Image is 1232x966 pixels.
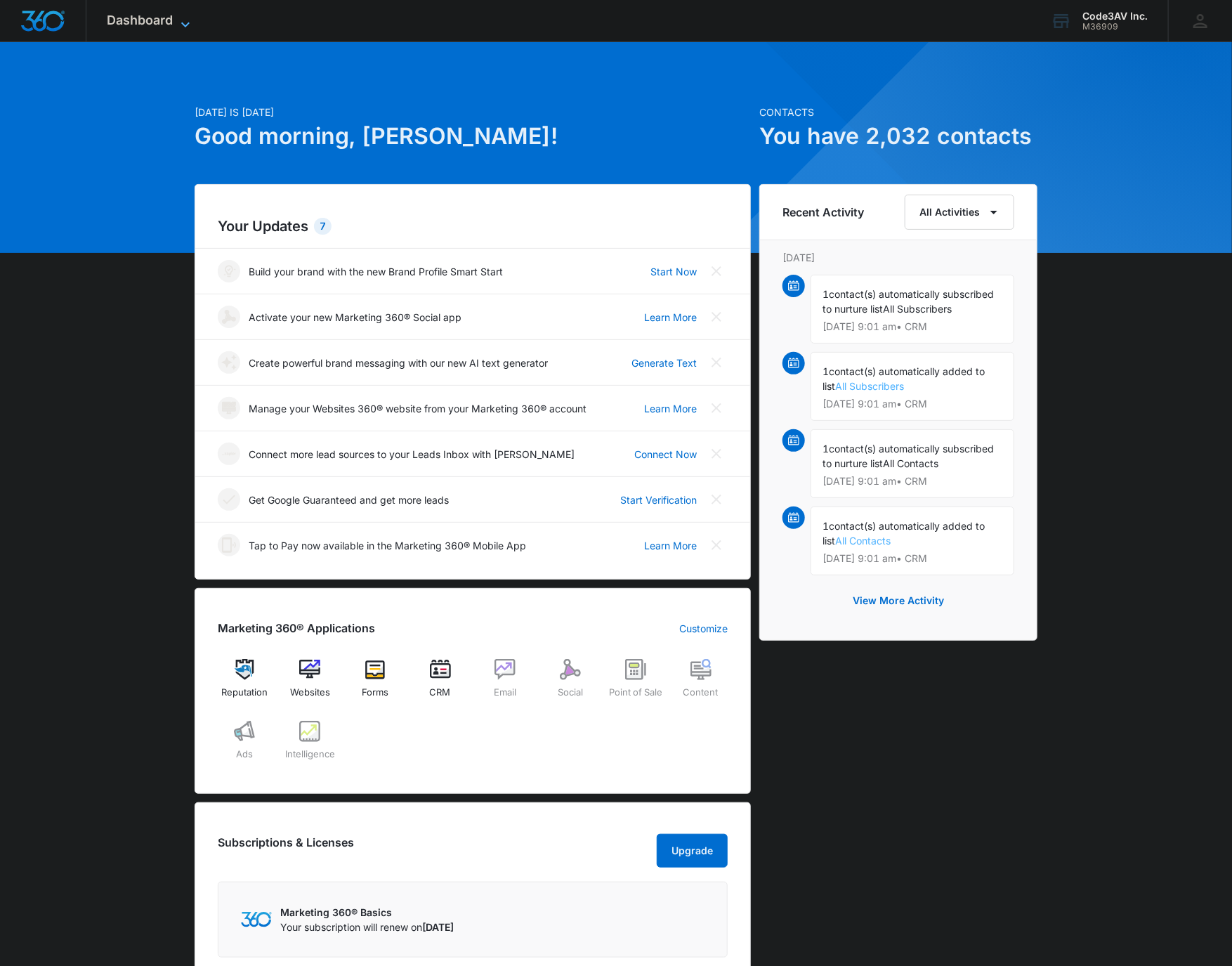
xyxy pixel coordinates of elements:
div: account name [1082,11,1148,22]
span: contact(s) automatically added to list [823,365,985,392]
span: Reputation [221,686,268,700]
button: Close [705,351,728,374]
span: CRM [430,686,451,700]
p: Connect more lead sources to your Leads Inbox with [PERSON_NAME] [249,447,575,462]
span: All Contacts [883,457,938,469]
button: Upgrade [657,834,728,868]
a: Customize [679,621,728,636]
p: Tap to Pay now available in the Marketing 360® Mobile App [249,538,526,553]
button: Close [705,260,728,282]
p: [DATE] 9:01 am • CRM [823,322,1002,332]
a: Point of Sale [609,659,663,710]
span: contact(s) automatically subscribed to nurture list [823,288,994,315]
span: Dashboard [107,13,173,27]
span: contact(s) automatically subscribed to nurture list [823,443,994,469]
a: Learn More [644,538,697,553]
span: contact(s) automatically added to list [823,520,985,547]
a: Content [674,659,728,710]
p: [DATE] 9:01 am • CRM [823,476,1002,486]
span: 1 [823,288,829,300]
div: account id [1082,22,1148,32]
a: Forms [348,659,402,710]
span: 1 [823,365,829,377]
span: Point of Sale [609,686,662,700]
a: Generate Text [631,355,697,370]
a: Start Now [650,264,697,279]
span: Ads [236,748,253,762]
button: Close [705,306,728,328]
button: Close [705,534,728,556]
button: Close [705,488,728,511]
a: Social [544,659,598,710]
p: [DATE] [782,250,1014,265]
a: Learn More [644,310,697,325]
span: All Subscribers [883,303,952,315]
span: Intelligence [285,748,335,762]
a: All Subscribers [835,380,904,392]
span: Email [494,686,516,700]
h1: You have 2,032 contacts [759,119,1037,153]
p: [DATE] 9:01 am • CRM [823,399,1002,409]
button: Close [705,397,728,419]
h1: Good morning, [PERSON_NAME]! [195,119,751,153]
h2: Your Updates [218,216,728,237]
span: 1 [823,520,829,532]
span: [DATE] [422,921,454,933]
h2: Marketing 360® Applications [218,620,375,637]
p: Create powerful brand messaging with our new AI text generator [249,355,548,370]
a: CRM [413,659,467,710]
button: View More Activity [839,584,958,618]
a: Email [478,659,532,710]
button: All Activities [905,195,1014,230]
span: Forms [362,686,388,700]
a: Ads [218,721,272,771]
p: Activate your new Marketing 360® Social app [249,310,461,325]
span: Content [683,686,719,700]
p: Marketing 360® Basics [280,905,454,920]
a: All Contacts [835,535,891,547]
p: Get Google Guaranteed and get more leads [249,492,449,507]
p: Build your brand with the new Brand Profile Smart Start [249,264,503,279]
span: Websites [290,686,330,700]
a: Reputation [218,659,272,710]
a: Learn More [644,401,697,416]
p: [DATE] 9:01 am • CRM [823,554,1002,563]
p: Your subscription will renew on [280,920,454,934]
p: Manage your Websites 360® website from your Marketing 360® account [249,401,586,416]
span: Social [558,686,583,700]
a: Connect Now [634,447,697,462]
div: 7 [314,218,332,235]
a: Websites [283,659,337,710]
h6: Recent Activity [782,204,864,221]
button: Close [705,443,728,465]
a: Start Verification [620,492,697,507]
a: Intelligence [283,721,337,771]
span: 1 [823,443,829,455]
h2: Subscriptions & Licenses [218,834,354,862]
p: [DATE] is [DATE] [195,105,751,119]
img: Marketing 360 Logo [241,912,272,927]
p: Contacts [759,105,1037,119]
